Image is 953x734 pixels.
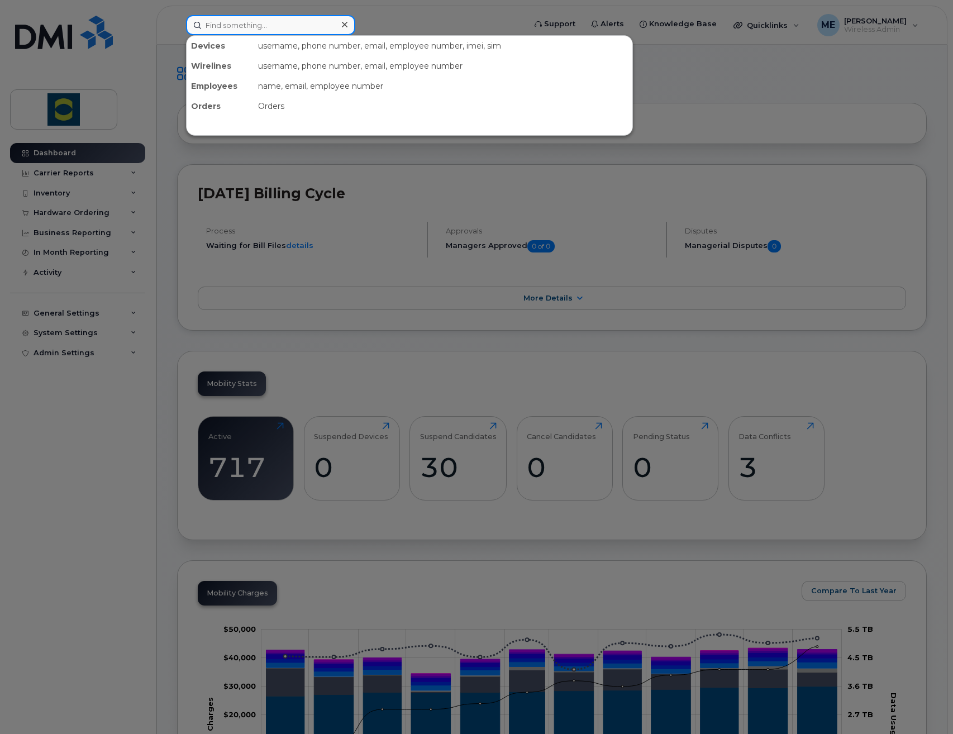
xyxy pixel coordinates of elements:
[254,36,632,56] div: username, phone number, email, employee number, imei, sim
[254,96,632,116] div: Orders
[187,96,254,116] div: Orders
[187,56,254,76] div: Wirelines
[254,56,632,76] div: username, phone number, email, employee number
[187,76,254,96] div: Employees
[254,76,632,96] div: name, email, employee number
[187,36,254,56] div: Devices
